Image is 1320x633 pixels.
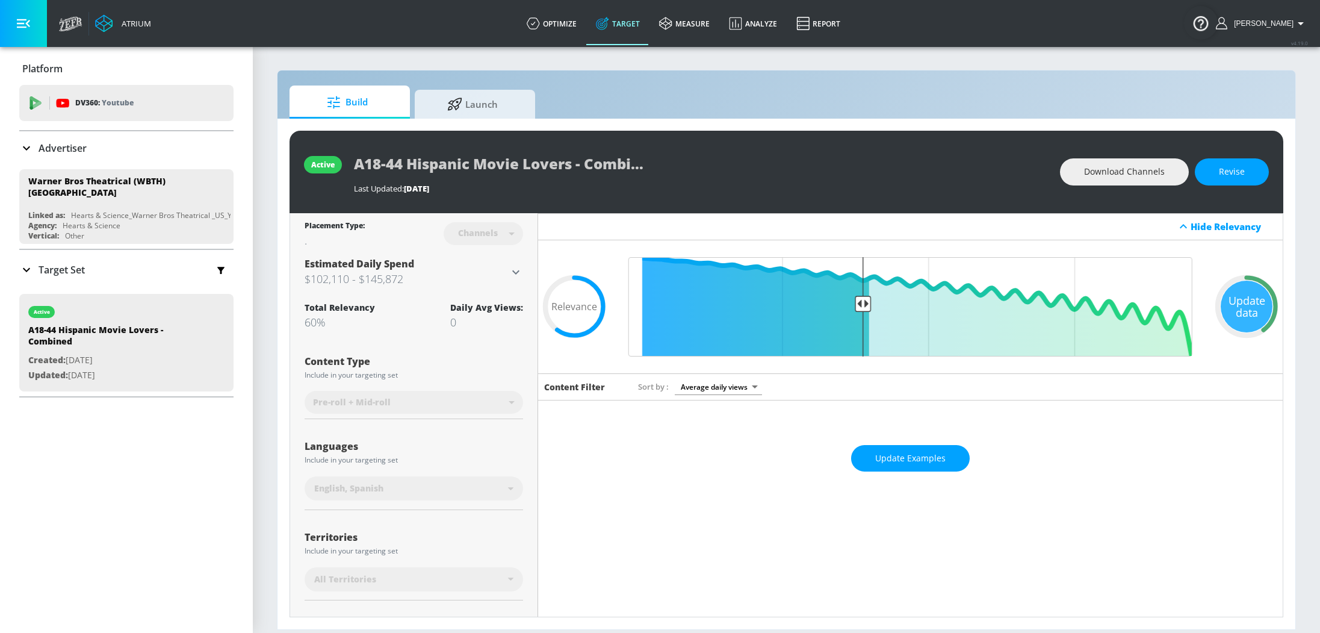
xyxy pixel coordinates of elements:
div: 0 [450,315,523,329]
span: Estimated Daily Spend [305,257,414,270]
span: Launch [427,90,518,119]
a: Target [586,2,649,45]
button: [PERSON_NAME] [1216,16,1308,31]
button: Revise [1195,158,1269,186]
div: Last Updated: [354,183,1048,194]
p: Platform [22,62,63,75]
span: v 4.19.0 [1291,40,1308,46]
div: active [34,309,50,315]
h6: Content Filter [544,381,605,393]
div: DV360: Youtube [19,85,234,121]
span: Download Channels [1084,164,1165,179]
button: Open Resource Center [1184,6,1218,40]
div: active [311,160,335,170]
div: Update data [1221,281,1272,332]
div: Hearts & Science [63,220,120,231]
a: Analyze [719,2,787,45]
span: login as: stephanie.wolklin@zefr.com [1229,19,1294,28]
div: Include in your targeting set [305,547,523,555]
div: All Territories [305,567,523,591]
span: Pre-roll + Mid-roll [313,396,391,408]
div: Linked as: [28,210,65,220]
div: Languages [305,441,523,451]
span: Sort by [638,381,669,392]
div: Total Relevancy [305,302,375,313]
div: activeA18-44 Hispanic Movie Lovers - CombinedCreated:[DATE]Updated:[DATE] [19,294,234,391]
div: Channels [452,228,504,238]
div: Atrium [117,18,151,29]
div: Include in your targeting set [305,457,523,464]
div: A18-44 Hispanic Movie Lovers - Combined [28,324,197,353]
span: Created: [28,354,66,366]
span: All Territories [314,573,376,585]
span: Relevance [551,302,597,311]
div: Warner Bros Theatrical (WBTH) [GEOGRAPHIC_DATA]Linked as:Hearts & Science_Warner Bros Theatrical ... [19,169,234,244]
div: Warner Bros Theatrical (WBTH) [GEOGRAPHIC_DATA] [28,175,214,198]
span: Updated: [28,369,68,381]
div: Hearts & Science_Warner Bros Theatrical _US_YouTube_GoogleAds [71,210,297,220]
p: Advertiser [39,142,87,155]
div: English, Spanish [305,476,523,500]
p: Youtube [102,96,134,109]
a: measure [649,2,719,45]
h3: $102,110 - $145,872 [305,270,509,287]
input: Final Threshold [622,257,1198,357]
div: Advertiser [19,131,234,165]
button: Update Examples [851,445,970,472]
div: Territories [305,532,523,542]
button: Download Channels [1060,158,1189,186]
span: Revise [1219,164,1245,179]
div: Daily Avg Views: [450,302,523,313]
a: optimize [517,2,586,45]
span: English, Spanish [314,482,383,494]
span: Build [302,88,393,117]
p: DV360: [75,96,134,110]
div: Platform [19,52,234,86]
div: Vertical: [28,231,59,241]
div: Other [65,231,84,241]
div: Average daily views [675,379,762,395]
span: Update Examples [875,451,946,466]
p: Target Set [39,263,85,276]
span: [DATE] [404,183,429,194]
p: [DATE] [28,368,197,383]
div: Hide Relevancy [538,213,1283,240]
div: Include in your targeting set [305,372,523,379]
div: Hide Relevancy [1191,220,1276,232]
a: Report [787,2,850,45]
div: Placement Type: [305,220,365,233]
div: Agency: [28,220,57,231]
div: 60% [305,315,375,329]
div: Estimated Daily Spend$102,110 - $145,872 [305,257,523,287]
div: Content Type [305,357,523,366]
a: Atrium [95,14,151,33]
p: [DATE] [28,353,197,368]
div: Target Set [19,250,234,290]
